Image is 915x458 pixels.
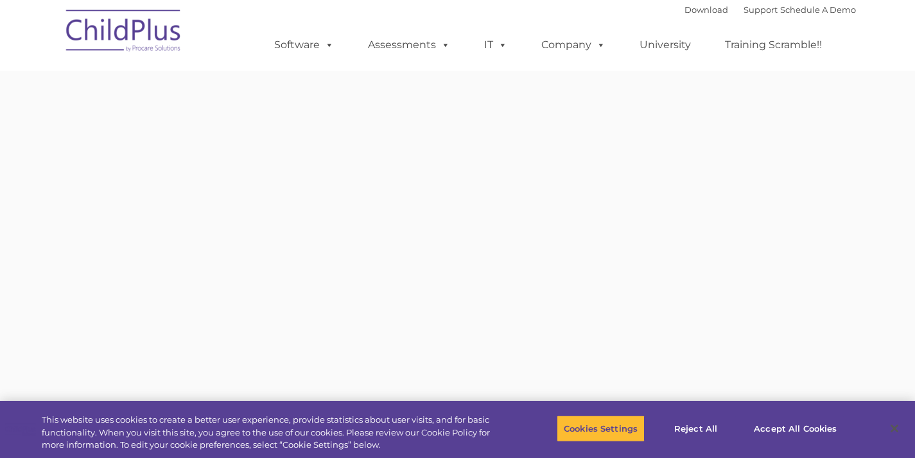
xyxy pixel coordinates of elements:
[42,414,503,452] div: This website uses cookies to create a better user experience, provide statistics about user visit...
[261,32,347,58] a: Software
[747,415,844,442] button: Accept All Cookies
[355,32,463,58] a: Assessments
[684,4,728,15] a: Download
[656,415,736,442] button: Reject All
[712,32,835,58] a: Training Scramble!!
[471,32,520,58] a: IT
[880,414,909,443] button: Close
[744,4,778,15] a: Support
[627,32,704,58] a: University
[528,32,618,58] a: Company
[780,4,856,15] a: Schedule A Demo
[684,4,856,15] font: |
[60,1,188,65] img: ChildPlus by Procare Solutions
[557,415,645,442] button: Cookies Settings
